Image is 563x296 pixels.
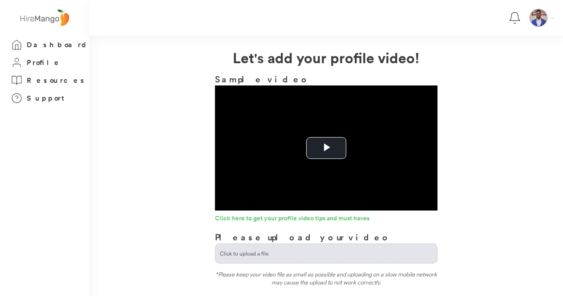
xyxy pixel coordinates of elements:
div: *Please keep your video file as small as possible and uploading on a slow mobile network may caus... [215,270,437,290]
a: Click here to get your profile video tips and must haves [215,215,437,224]
h3: Profile [27,57,61,68]
h3: Support [27,93,69,104]
div: Video Player [215,85,437,211]
h3: Please upload your video [215,231,391,243]
h3: Resources [27,75,87,86]
h3: Dashboard [27,39,89,50]
h3: Sample video [215,73,437,85]
img: WhatsApp%20Image%202025-04-22%20at%2023.41.46_900f724d.jpg.png [530,9,547,26]
h2: Let's add your profile video! [89,47,563,68]
img: logo%20-%20hiremango%20gray.png [17,8,72,28]
img: Vector [551,18,553,19]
